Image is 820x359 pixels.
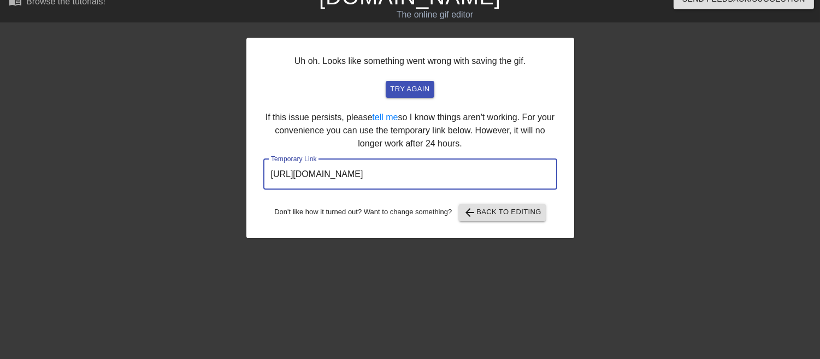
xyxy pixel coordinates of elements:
span: arrow_back [463,206,476,219]
div: Uh oh. Looks like something went wrong with saving the gif. If this issue persists, please so I k... [246,38,574,238]
input: bare [263,159,557,190]
span: Back to Editing [463,206,541,219]
span: try again [390,83,429,96]
div: The online gif editor [279,8,591,21]
a: tell me [372,113,398,122]
button: Back to Editing [459,204,546,221]
button: try again [386,81,434,98]
div: Don't like how it turned out? Want to change something? [263,204,557,221]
